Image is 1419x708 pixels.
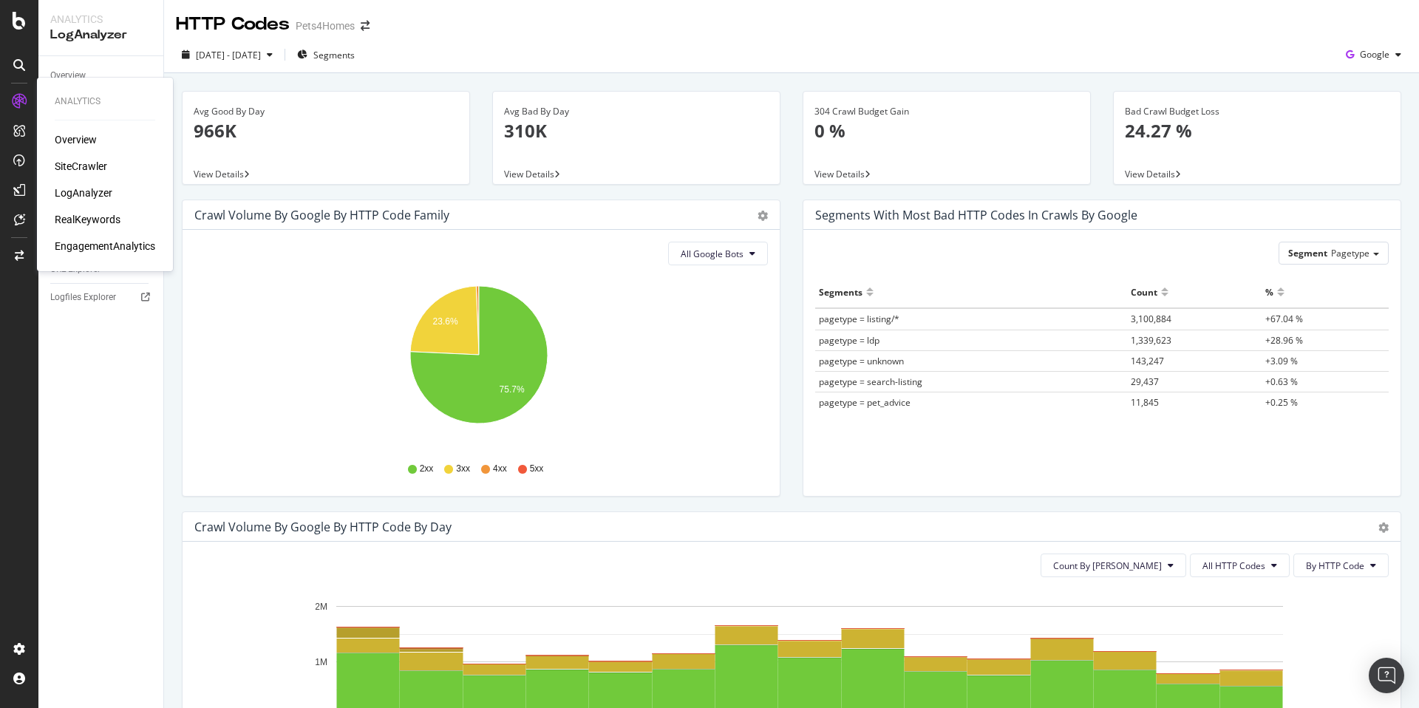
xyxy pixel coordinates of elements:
span: +28.96 % [1265,334,1303,347]
a: Overview [50,68,153,84]
a: LogAnalyzer [55,185,112,200]
span: +3.09 % [1265,355,1298,367]
text: 23.6% [433,316,458,327]
p: 0 % [814,118,1079,143]
div: gear [1378,523,1389,533]
span: pagetype = search-listing [819,375,922,388]
a: RealKeywords [55,212,120,227]
span: Segments [313,49,355,61]
p: 310K [504,118,769,143]
div: gear [758,211,768,221]
span: 5xx [530,463,544,475]
div: Pets4Homes [296,18,355,33]
span: +67.04 % [1265,313,1303,325]
div: % [1265,280,1273,304]
div: Avg Good By Day [194,105,458,118]
span: 4xx [493,463,507,475]
svg: A chart. [194,277,763,449]
text: 75.7% [500,384,525,395]
text: 2M [315,602,327,612]
button: Segments [291,43,361,67]
div: 304 Crawl Budget Gain [814,105,1079,118]
span: 1,339,623 [1131,334,1171,347]
span: View Details [194,168,244,180]
span: View Details [1125,168,1175,180]
div: Open Intercom Messenger [1369,658,1404,693]
button: Count By [PERSON_NAME] [1041,554,1186,577]
div: Avg Bad By Day [504,105,769,118]
div: Count [1131,280,1157,304]
span: pagetype = ldp [819,334,879,347]
div: Analytics [50,12,152,27]
span: 11,845 [1131,396,1159,409]
button: Google [1340,43,1407,67]
a: SiteCrawler [55,159,107,174]
button: [DATE] - [DATE] [176,43,279,67]
text: 1M [315,657,327,667]
span: All Google Bots [681,248,743,260]
span: All HTTP Codes [1202,559,1265,572]
span: 2xx [420,463,434,475]
a: Logfiles Explorer [50,290,153,305]
div: Logfiles Explorer [50,290,116,305]
span: View Details [504,168,554,180]
div: Analytics [55,95,155,108]
div: LogAnalyzer [50,27,152,44]
span: Pagetype [1331,247,1369,259]
span: pagetype = pet_advice [819,396,911,409]
span: +0.25 % [1265,396,1298,409]
span: [DATE] - [DATE] [196,49,261,61]
span: +0.63 % [1265,375,1298,388]
span: pagetype = unknown [819,355,904,367]
button: By HTTP Code [1293,554,1389,577]
div: Crawl Volume by google by HTTP Code by Day [194,520,452,534]
span: Count By Day [1053,559,1162,572]
span: Segment [1288,247,1327,259]
span: 29,437 [1131,375,1159,388]
span: Google [1360,48,1389,61]
span: 3,100,884 [1131,313,1171,325]
div: HTTP Codes [176,12,290,37]
span: pagetype = listing/* [819,313,899,325]
div: Segments [819,280,862,304]
p: 24.27 % [1125,118,1389,143]
a: EngagementAnalytics [55,239,155,253]
button: All HTTP Codes [1190,554,1290,577]
span: 3xx [456,463,470,475]
div: Segments with most bad HTTP codes in Crawls by google [815,208,1137,222]
div: Crawl Volume by google by HTTP Code Family [194,208,449,222]
span: 143,247 [1131,355,1164,367]
button: All Google Bots [668,242,768,265]
p: 966K [194,118,458,143]
span: By HTTP Code [1306,559,1364,572]
div: Overview [50,68,86,84]
div: Bad Crawl Budget Loss [1125,105,1389,118]
span: View Details [814,168,865,180]
div: arrow-right-arrow-left [361,21,370,31]
a: Overview [55,132,97,147]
